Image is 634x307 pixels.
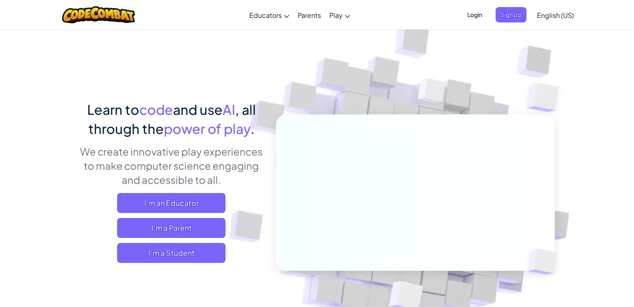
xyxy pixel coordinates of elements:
[164,120,251,137] span: power of play
[402,62,462,124] img: Overlap cubes
[537,11,574,20] span: English (US)
[325,4,354,26] a: Play
[533,4,578,26] a: English (US)
[249,11,282,20] span: Educators
[62,6,135,23] img: CodeCombat logo
[514,231,576,292] img: Overlap cubes
[80,144,263,187] p: We create innovative play experiences to make computer science engaging and accessible to all.
[139,101,173,118] span: code
[117,193,226,213] a: I'm an Educator
[173,101,223,118] span: and use
[329,11,343,20] span: Play
[251,120,255,137] span: .
[462,7,487,22] button: Login
[223,101,235,118] span: AI
[245,4,293,26] a: Educators
[117,243,226,263] button: I'm a Student
[510,62,582,133] img: Overlap cubes
[293,4,325,26] a: Parents
[117,218,226,238] a: I'm a Parent
[87,101,139,118] span: Learn to
[496,7,526,22] button: Sign Up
